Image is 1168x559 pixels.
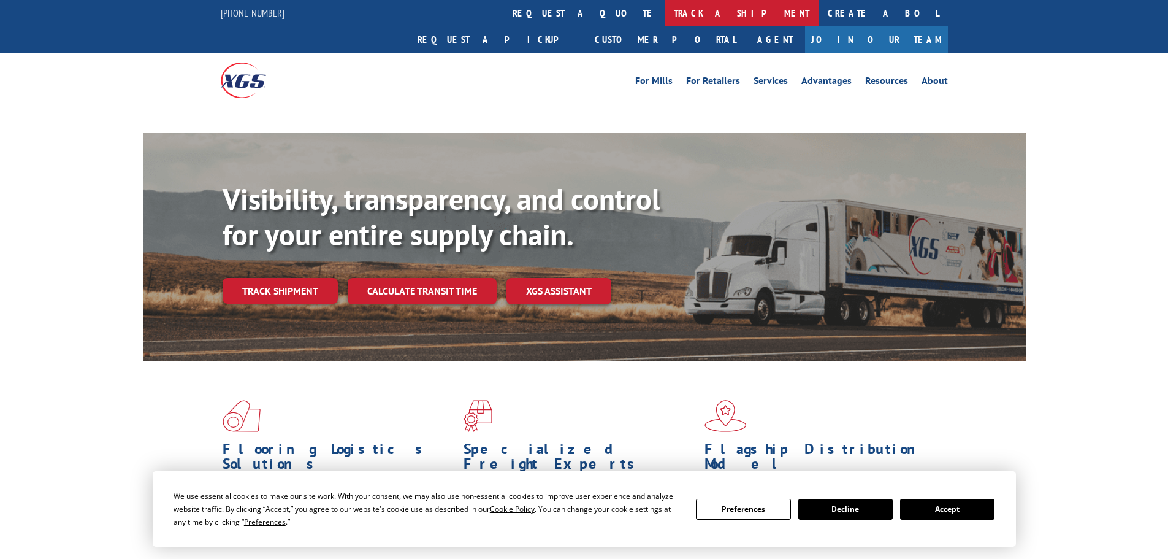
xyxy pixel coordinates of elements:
[704,400,747,432] img: xgs-icon-flagship-distribution-model-red
[223,442,454,477] h1: Flooring Logistics Solutions
[704,442,936,477] h1: Flagship Distribution Model
[696,499,790,520] button: Preferences
[244,517,286,527] span: Preferences
[221,7,284,19] a: [PHONE_NUMBER]
[745,26,805,53] a: Agent
[900,499,994,520] button: Accept
[865,76,908,90] a: Resources
[153,471,1016,547] div: Cookie Consent Prompt
[223,180,660,253] b: Visibility, transparency, and control for your entire supply chain.
[635,76,673,90] a: For Mills
[464,400,492,432] img: xgs-icon-focused-on-flooring-red
[348,278,497,304] a: Calculate transit time
[798,499,893,520] button: Decline
[490,504,535,514] span: Cookie Policy
[586,26,745,53] a: Customer Portal
[174,490,681,528] div: We use essential cookies to make our site work. With your consent, we may also use non-essential ...
[464,442,695,477] h1: Specialized Freight Experts
[922,76,948,90] a: About
[223,278,338,304] a: Track shipment
[506,278,611,304] a: XGS ASSISTANT
[223,400,261,432] img: xgs-icon-total-supply-chain-intelligence-red
[754,76,788,90] a: Services
[408,26,586,53] a: Request a pickup
[686,76,740,90] a: For Retailers
[801,76,852,90] a: Advantages
[805,26,948,53] a: Join Our Team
